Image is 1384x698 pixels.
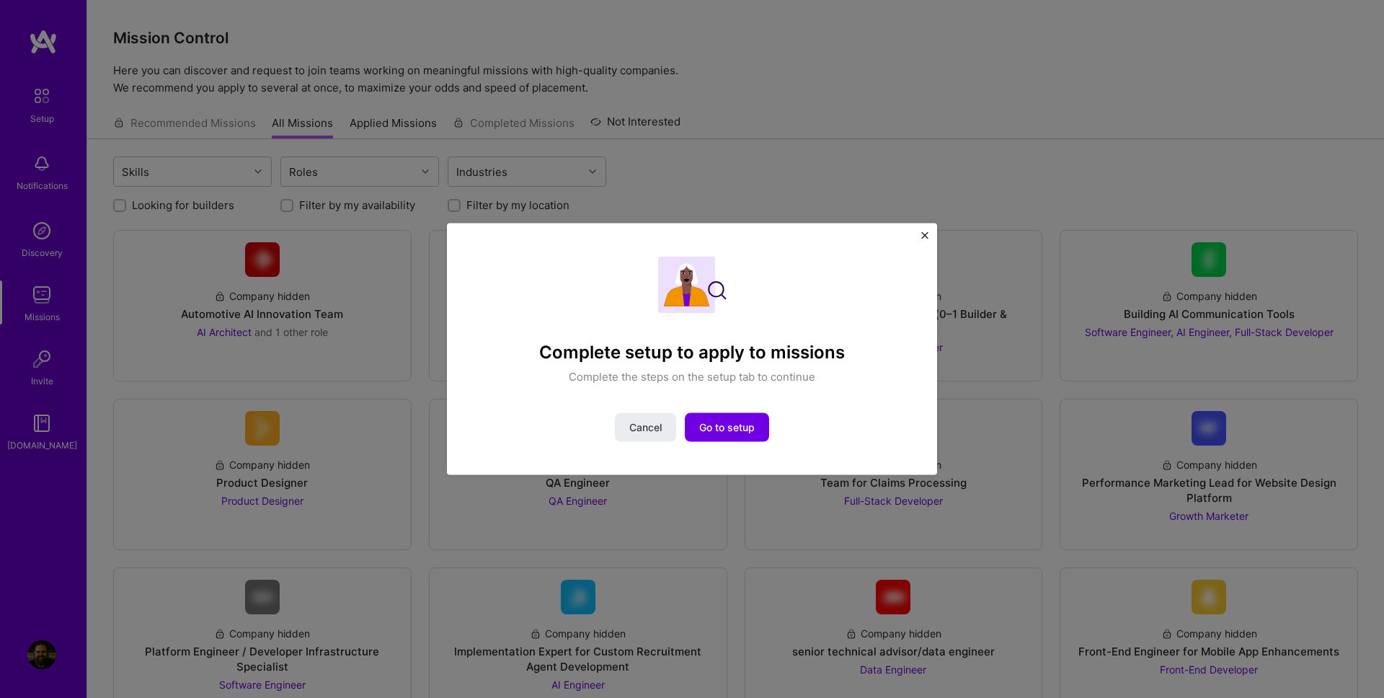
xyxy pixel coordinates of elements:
[569,368,815,384] p: Complete the steps on the setup tab to continue
[685,412,769,441] button: Go to setup
[658,257,727,314] img: Complete setup illustration
[921,232,928,247] button: Close
[629,420,662,434] span: Cancel
[699,420,755,434] span: Go to setup
[615,412,676,441] button: Cancel
[539,343,845,363] h4: Complete setup to apply to missions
